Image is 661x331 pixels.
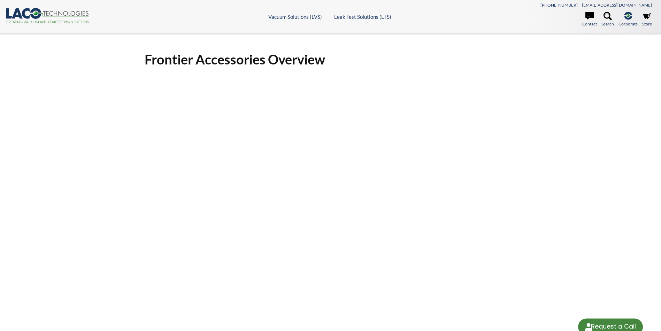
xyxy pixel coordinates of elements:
[618,21,638,27] span: Corporate
[582,12,597,27] a: Contact
[540,2,578,8] a: [PHONE_NUMBER]
[145,51,516,68] h1: Frontier Accessories Overview
[642,12,652,27] a: Store
[334,14,391,20] a: Leak Test Solutions (LTS)
[582,2,652,8] a: [EMAIL_ADDRESS][DOMAIN_NAME]
[268,14,322,20] a: Vacuum Solutions (LVS)
[601,12,614,27] a: Search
